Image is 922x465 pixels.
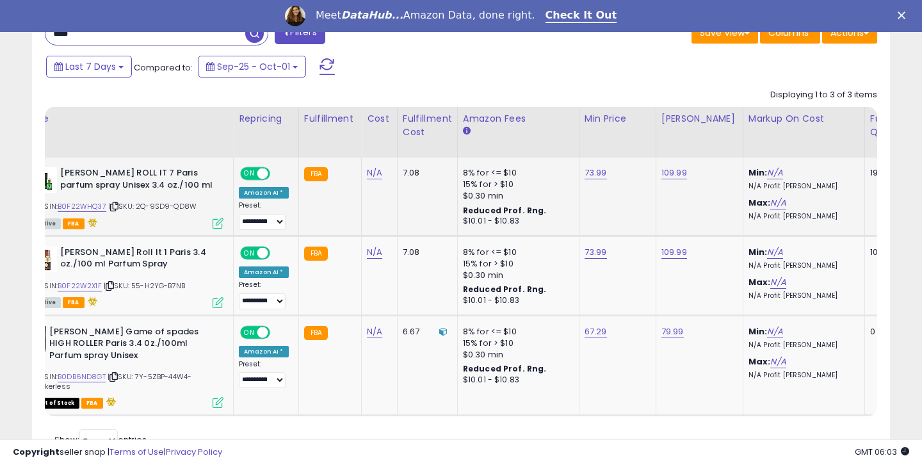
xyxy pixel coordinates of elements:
a: 109.99 [661,246,687,259]
span: | SKU: 55-H2YG-B7NB [104,281,185,291]
div: Amazon AI * [239,346,289,357]
div: Fulfillment Cost [403,112,452,139]
div: Amazon AI * [239,187,289,199]
div: Repricing [239,112,293,126]
div: [PERSON_NAME] [661,112,738,126]
p: N/A Profit [PERSON_NAME] [748,212,855,221]
span: Sep-25 - Oct-01 [217,60,290,73]
span: Columns [768,26,809,39]
span: All listings that are currently out of stock and unavailable for purchase on Amazon [31,398,79,409]
div: Amazon Fees [463,112,574,126]
a: N/A [770,197,786,209]
span: Last 7 Days [65,60,116,73]
span: OFF [268,327,289,338]
img: Profile image for Georgie [285,6,305,26]
span: 2025-10-9 06:03 GMT [855,446,909,458]
a: N/A [767,325,782,338]
button: Sep-25 - Oct-01 [198,56,306,77]
div: Preset: [239,360,289,389]
th: The percentage added to the cost of goods (COGS) that forms the calculator for Min & Max prices. [743,107,864,158]
div: Fulfillable Quantity [870,112,914,139]
div: ASIN: [31,167,223,227]
span: FBA [63,297,85,308]
b: Min: [748,167,768,179]
a: N/A [770,355,786,368]
a: 67.29 [585,325,607,338]
a: B0F22WHQ37 [58,201,106,212]
b: Reduced Prof. Rng. [463,363,547,374]
button: Last 7 Days [46,56,132,77]
span: Show: entries [54,434,147,446]
div: Title [28,112,228,126]
button: Filters [275,22,325,44]
div: $10.01 - $10.83 [463,295,569,306]
div: 8% for <= $10 [463,326,569,338]
span: FBA [63,218,85,229]
i: hazardous material [85,218,98,227]
div: Displaying 1 to 3 of 3 items [770,89,877,101]
a: N/A [767,167,782,179]
b: Max: [748,355,771,368]
span: FBA [81,398,103,409]
button: Save View [691,22,758,44]
div: 0 [870,326,910,338]
div: Min Price [585,112,651,126]
b: Min: [748,246,768,258]
div: Fulfillment [304,112,356,126]
div: $0.30 min [463,270,569,281]
div: 10 [870,247,910,258]
strong: Copyright [13,446,60,458]
small: FBA [304,247,328,261]
b: Max: [748,276,771,288]
span: ON [241,168,257,179]
div: seller snap | | [13,446,222,459]
div: 15% for > $10 [463,258,569,270]
a: N/A [770,276,786,289]
div: $0.30 min [463,190,569,202]
div: Preset: [239,201,289,230]
button: Actions [822,22,877,44]
span: ON [241,327,257,338]
p: N/A Profit [PERSON_NAME] [748,371,855,380]
div: 6.67 [403,326,448,338]
div: 15% for > $10 [463,179,569,190]
button: Columns [760,22,820,44]
div: 7.08 [403,167,448,179]
a: B0F22W2X1F [58,281,102,291]
div: $0.30 min [463,349,569,361]
div: Amazon AI * [239,266,289,278]
a: N/A [367,246,382,259]
b: [PERSON_NAME] Roll It 1 Paris 3.4 oz./100 ml Parfum Spray [60,247,216,273]
div: Close [898,12,910,19]
span: | SKU: 7Y-5ZBP-44W4-stickerless [31,371,191,391]
a: 73.99 [585,246,607,259]
span: OFF [268,247,289,258]
b: [PERSON_NAME] ROLL IT 7 Paris parfum spray Unisex 3.4 oz./100 ml [60,167,216,194]
div: Cost [367,112,392,126]
a: B0DB6ND8GT [58,371,106,382]
div: 8% for <= $10 [463,247,569,258]
a: 79.99 [661,325,684,338]
a: N/A [767,246,782,259]
i: DataHub... [341,9,403,21]
a: Check It Out [546,9,617,23]
div: ASIN: [31,326,223,407]
p: N/A Profit [PERSON_NAME] [748,261,855,270]
span: All listings currently available for purchase on Amazon [31,297,61,308]
div: Markup on Cost [748,112,859,126]
b: [PERSON_NAME] Game of spades HIGH ROLLER Paris 3.4 0z./100ml Parfum spray Unisex [49,326,205,365]
div: $10.01 - $10.83 [463,216,569,227]
b: Min: [748,325,768,338]
span: Compared to: [134,61,193,74]
div: 15% for > $10 [463,338,569,349]
a: N/A [367,167,382,179]
span: OFF [268,168,289,179]
a: Terms of Use [109,446,164,458]
div: 8% for <= $10 [463,167,569,179]
span: ON [241,247,257,258]
span: | SKU: 2Q-9SD9-QD8W [108,201,197,211]
div: Meet Amazon Data, done right. [316,9,535,22]
small: FBA [304,326,328,340]
span: All listings currently available for purchase on Amazon [31,218,61,229]
i: hazardous material [85,297,98,306]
